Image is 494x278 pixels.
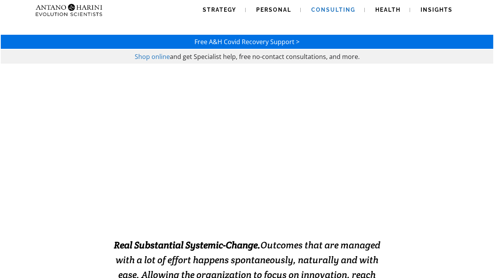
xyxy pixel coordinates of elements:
[421,7,453,13] span: Insights
[203,7,236,13] span: Strategy
[91,190,403,209] strong: EXCELLENCE INSTALLATION. ENABLED.
[135,52,170,61] a: Shop online
[375,7,401,13] span: Health
[170,52,360,61] span: and get Specialist help, free no-contact consultations, and more.
[256,7,291,13] span: Personal
[311,7,355,13] span: Consulting
[194,37,300,46] a: Free A&H Covid Recovery Support >
[114,239,260,251] strong: Real Substantial Systemic-Change.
